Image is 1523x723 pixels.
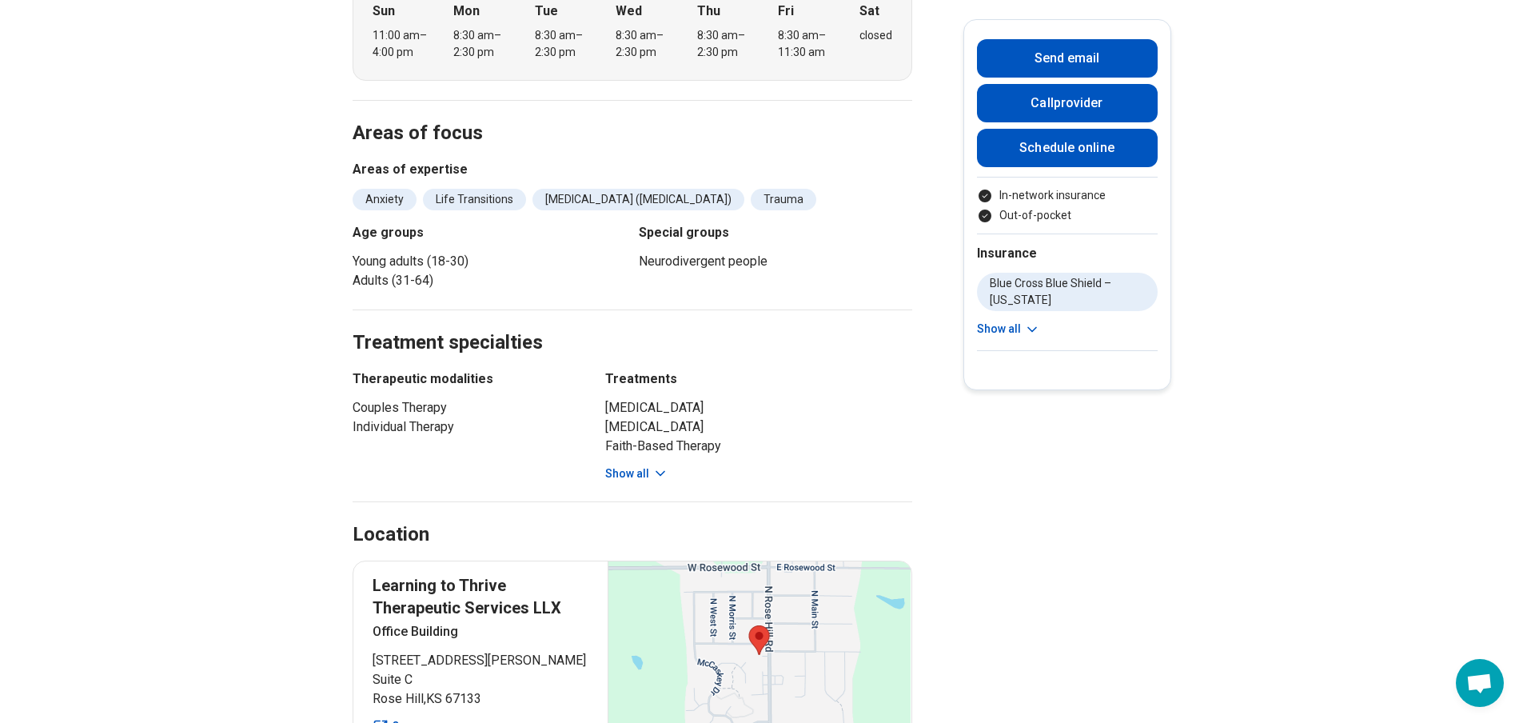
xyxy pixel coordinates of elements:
[605,417,912,437] li: [MEDICAL_DATA]
[353,369,576,389] h3: Therapeutic modalities
[535,2,558,21] strong: Tue
[778,27,839,61] div: 8:30 am – 11:30 am
[353,189,417,210] li: Anxiety
[373,27,434,61] div: 11:00 am – 4:00 pm
[373,622,589,641] p: Office Building
[373,670,589,689] span: Suite C
[605,465,668,482] button: Show all
[353,417,576,437] li: Individual Therapy
[532,189,744,210] li: [MEDICAL_DATA] ([MEDICAL_DATA])
[616,2,642,21] strong: Wed
[353,398,576,417] li: Couples Therapy
[778,2,794,21] strong: Fri
[353,160,912,179] h3: Areas of expertise
[423,189,526,210] li: Life Transitions
[859,27,892,44] div: closed
[373,651,589,670] span: [STREET_ADDRESS][PERSON_NAME]
[697,27,759,61] div: 8:30 am – 2:30 pm
[977,273,1158,311] li: Blue Cross Blue Shield – [US_STATE]
[373,689,589,709] span: Rose Hill , KS 67133
[353,521,429,549] h2: Location
[453,27,515,61] div: 8:30 am – 2:30 pm
[977,84,1158,122] button: Callprovider
[977,207,1158,224] li: Out-of-pocket
[1456,659,1504,707] a: Open chat
[373,574,589,619] p: Learning to Thrive Therapeutic Services LLX
[616,27,677,61] div: 8:30 am – 2:30 pm
[977,187,1158,224] ul: Payment options
[605,437,912,456] li: Faith-Based Therapy
[977,187,1158,204] li: In-network insurance
[977,321,1040,338] button: Show all
[353,271,626,290] li: Adults (31-64)
[453,2,480,21] strong: Mon
[639,252,912,271] li: Neurodivergent people
[605,369,912,389] h3: Treatments
[353,223,626,242] h3: Age groups
[697,2,720,21] strong: Thu
[353,82,912,147] h2: Areas of focus
[373,2,395,21] strong: Sun
[977,129,1158,167] a: Schedule online
[353,291,912,357] h2: Treatment specialties
[639,223,912,242] h3: Special groups
[859,2,879,21] strong: Sat
[535,27,596,61] div: 8:30 am – 2:30 pm
[751,189,816,210] li: Trauma
[605,398,912,417] li: [MEDICAL_DATA]
[977,244,1158,263] h2: Insurance
[353,252,626,271] li: Young adults (18-30)
[977,39,1158,78] button: Send email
